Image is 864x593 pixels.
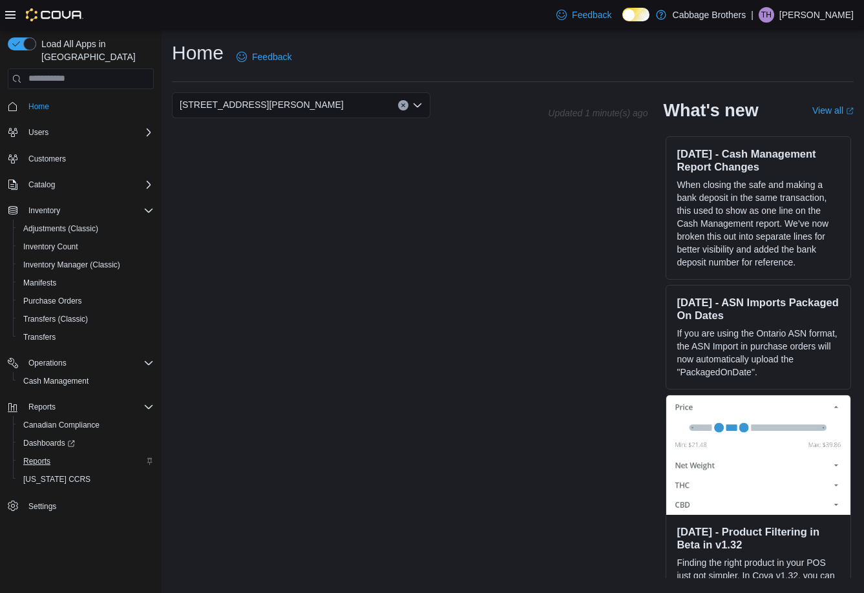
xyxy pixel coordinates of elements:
[18,435,154,451] span: Dashboards
[13,470,159,488] button: [US_STATE] CCRS
[677,178,840,269] p: When closing the safe and making a bank deposit in the same transaction, this used to show as one...
[18,293,87,309] a: Purchase Orders
[3,97,159,116] button: Home
[751,7,753,23] p: |
[172,40,224,66] h1: Home
[677,147,840,173] h3: [DATE] - Cash Management Report Changes
[13,416,159,434] button: Canadian Compliance
[23,355,154,371] span: Operations
[13,310,159,328] button: Transfers (Classic)
[23,177,154,192] span: Catalog
[18,373,154,389] span: Cash Management
[398,100,408,110] button: Clear input
[23,203,65,218] button: Inventory
[759,7,774,23] div: Torrie Harris
[28,358,67,368] span: Operations
[18,435,80,451] a: Dashboards
[23,399,154,415] span: Reports
[13,434,159,452] a: Dashboards
[18,453,56,469] a: Reports
[622,8,649,21] input: Dark Mode
[13,292,159,310] button: Purchase Orders
[23,399,61,415] button: Reports
[23,332,56,342] span: Transfers
[23,260,120,270] span: Inventory Manager (Classic)
[548,108,648,118] p: Updated 1 minute(s) ago
[3,149,159,168] button: Customers
[23,278,56,288] span: Manifests
[18,311,93,327] a: Transfers (Classic)
[761,7,772,23] span: TH
[812,105,854,116] a: View allExternal link
[3,496,159,515] button: Settings
[3,123,159,141] button: Users
[23,474,90,484] span: [US_STATE] CCRS
[8,92,154,549] nav: Complex example
[23,499,61,514] a: Settings
[23,203,154,218] span: Inventory
[23,151,71,167] a: Customers
[180,97,344,112] span: [STREET_ADDRESS][PERSON_NAME]
[23,296,82,306] span: Purchase Orders
[18,373,94,389] a: Cash Management
[3,176,159,194] button: Catalog
[18,239,154,255] span: Inventory Count
[28,205,60,216] span: Inventory
[28,180,55,190] span: Catalog
[18,221,154,236] span: Adjustments (Classic)
[252,50,291,63] span: Feedback
[13,238,159,256] button: Inventory Count
[18,472,96,487] a: [US_STATE] CCRS
[23,125,54,140] button: Users
[18,239,83,255] a: Inventory Count
[28,101,49,112] span: Home
[18,275,154,291] span: Manifests
[23,456,50,466] span: Reports
[18,221,103,236] a: Adjustments (Classic)
[13,328,159,346] button: Transfers
[622,21,623,22] span: Dark Mode
[13,256,159,274] button: Inventory Manager (Classic)
[663,100,758,121] h2: What's new
[18,329,154,345] span: Transfers
[23,98,154,114] span: Home
[13,452,159,470] button: Reports
[18,293,154,309] span: Purchase Orders
[846,107,854,115] svg: External link
[18,257,154,273] span: Inventory Manager (Classic)
[23,420,100,430] span: Canadian Compliance
[23,125,154,140] span: Users
[28,501,56,512] span: Settings
[18,257,125,273] a: Inventory Manager (Classic)
[551,2,616,28] a: Feedback
[36,37,154,63] span: Load All Apps in [GEOGRAPHIC_DATA]
[28,127,48,138] span: Users
[13,220,159,238] button: Adjustments (Classic)
[23,151,154,167] span: Customers
[572,8,611,21] span: Feedback
[18,417,105,433] a: Canadian Compliance
[23,224,98,234] span: Adjustments (Classic)
[673,7,746,23] p: Cabbage Brothers
[23,497,154,514] span: Settings
[28,154,66,164] span: Customers
[23,355,72,371] button: Operations
[23,314,88,324] span: Transfers (Classic)
[3,202,159,220] button: Inventory
[18,329,61,345] a: Transfers
[23,177,60,192] button: Catalog
[23,376,89,386] span: Cash Management
[18,311,154,327] span: Transfers (Classic)
[18,472,154,487] span: Washington CCRS
[3,398,159,416] button: Reports
[231,44,297,70] a: Feedback
[23,242,78,252] span: Inventory Count
[23,99,54,114] a: Home
[13,274,159,292] button: Manifests
[18,417,154,433] span: Canadian Compliance
[18,275,61,291] a: Manifests
[677,525,840,551] h3: [DATE] - Product Filtering in Beta in v1.32
[677,327,840,379] p: If you are using the Ontario ASN format, the ASN Import in purchase orders will now automatically...
[26,8,83,21] img: Cova
[23,438,75,448] span: Dashboards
